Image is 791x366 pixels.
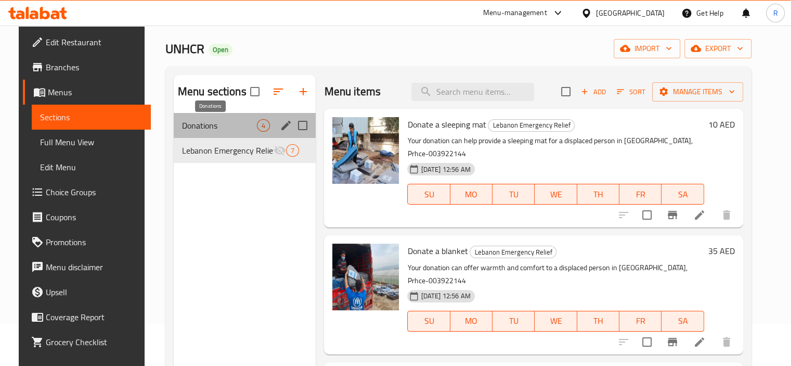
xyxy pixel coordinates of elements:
span: SA [666,313,699,329]
p: Your donation can offer warmth and comfort to a displaced person in [GEOGRAPHIC_DATA], Prhce-0039... [407,261,704,287]
span: WE [539,313,573,329]
span: Open [209,45,232,54]
span: FR [624,313,657,329]
span: TH [581,187,615,202]
a: Full Menu View [32,130,151,155]
span: Branches [46,61,142,73]
span: Add item [577,84,610,100]
div: Lebanon Emergency Relief7 [174,138,316,163]
nav: Menu sections [174,109,316,167]
a: Sections [32,105,151,130]
div: Donations4edit [174,113,316,138]
span: Select to update [636,331,658,353]
span: Sort items [610,84,652,100]
span: [DATE] 12:56 AM [417,165,474,174]
button: SU [407,184,450,205]
span: Sort [617,86,645,98]
span: Donate a sleeping mat [407,117,486,132]
a: Coupons [23,205,151,230]
h6: 35 AED [708,244,735,258]
button: TU [492,184,535,205]
span: Donations [182,119,257,132]
span: FR [624,187,657,202]
div: Lebanon Emergency Relief [470,246,556,258]
button: delete [714,330,739,355]
button: FR [619,184,662,205]
span: Grocery Checklist [46,336,142,348]
span: Sections [40,111,142,123]
span: Lebanon Emergency Relief [470,246,556,258]
button: MO [450,184,492,205]
div: items [257,119,270,132]
a: Edit Restaurant [23,30,151,55]
span: Upsell [46,286,142,298]
button: SU [407,311,450,332]
span: Coverage Report [46,311,142,323]
div: Menu-management [483,7,547,19]
span: R [773,7,777,19]
span: SU [412,187,446,202]
button: export [684,39,751,58]
span: UNHCR [165,37,204,60]
span: Lebanon Emergency Relief [182,144,274,157]
span: Menus [48,86,142,98]
span: 7 [287,146,299,156]
span: TU [497,187,530,202]
a: Coverage Report [23,305,151,330]
button: TU [492,311,535,332]
a: Upsell [23,280,151,305]
button: SA [662,184,704,205]
button: Add [577,84,610,100]
h6: 10 AED [708,117,735,132]
p: Your donation can help provide a sleeping mat for a displaced person in [GEOGRAPHIC_DATA], Prhce-... [407,134,704,160]
a: Edit menu item [693,209,706,221]
span: Menu disclaimer [46,261,142,273]
span: MO [455,313,488,329]
a: Edit menu item [693,336,706,348]
span: Coupons [46,211,142,223]
button: Add section [291,79,316,104]
span: import [622,42,672,55]
button: MO [450,311,492,332]
span: Edit Menu [40,161,142,173]
svg: Inactive section [274,144,286,157]
span: MO [455,187,488,202]
button: FR [619,311,662,332]
button: delete [714,203,739,228]
button: Branch-specific-item [660,203,685,228]
span: TH [581,313,615,329]
span: Select section [555,81,577,103]
button: SA [662,311,704,332]
button: Sort [614,84,648,100]
div: Lebanon Emergency Relief [488,119,575,132]
span: Choice Groups [46,186,142,198]
span: Select to update [636,204,658,226]
a: Menus [23,80,151,105]
div: [GEOGRAPHIC_DATA] [596,7,665,19]
a: Branches [23,55,151,80]
input: search [411,83,534,101]
div: items [286,144,299,157]
a: Menu disclaimer [23,255,151,280]
div: Open [209,44,232,56]
img: Donate a blanket [332,244,399,310]
button: edit [278,118,294,133]
span: TU [497,313,530,329]
a: Choice Groups [23,180,151,205]
span: Donate a blanket [407,243,468,259]
span: Manage items [660,85,735,98]
button: WE [535,184,577,205]
h2: Menu sections [178,84,247,99]
span: WE [539,187,573,202]
img: Donate a sleeping mat [332,117,399,184]
button: TH [577,311,619,332]
span: Edit Restaurant [46,36,142,48]
span: Promotions [46,236,142,248]
span: export [693,42,743,55]
button: TH [577,184,619,205]
span: [DATE] 12:56 AM [417,291,474,301]
a: Promotions [23,230,151,255]
span: SA [666,187,699,202]
span: Lebanon Emergency Relief [488,119,574,131]
span: Full Menu View [40,136,142,148]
